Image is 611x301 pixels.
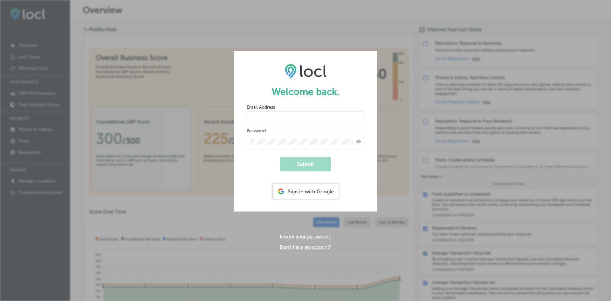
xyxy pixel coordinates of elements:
div: Sign in with Google [273,184,339,199]
h1: Welcome back. [247,86,364,97]
a: Forgot your password? [280,234,331,240]
img: LOCL logo [285,64,327,78]
button: Submit [280,157,331,171]
label: Email Address [247,104,275,110]
span: Toggle password visibility [356,139,361,145]
label: Password [247,128,266,133]
a: Don't have an account? [280,244,331,250]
